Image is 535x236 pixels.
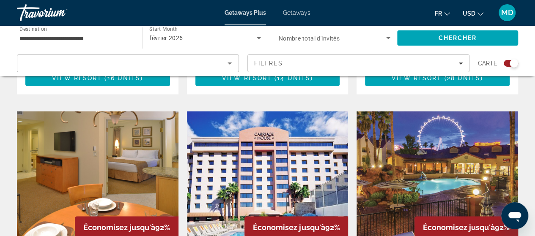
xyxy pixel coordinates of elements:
[24,58,232,68] mat-select: Sort by
[435,7,450,19] button: Change language
[247,54,469,72] button: Filters
[149,35,183,41] span: février 2026
[463,7,483,19] button: Change currency
[222,75,272,81] span: View Resort
[254,60,283,67] span: Filtres
[447,75,480,81] span: 28 units
[253,222,325,231] span: Économisez jusqu'à
[195,71,340,86] button: View Resort(14 units)
[397,30,518,46] button: Search
[283,9,310,16] a: Getaways
[279,35,340,42] span: Nombre total d'invités
[17,2,102,24] a: Travorium
[496,4,518,22] button: User Menu
[392,75,442,81] span: View Resort
[83,222,155,231] span: Économisez jusqu'à
[277,75,310,81] span: 14 units
[463,10,475,17] span: USD
[102,75,143,81] span: ( )
[19,33,131,43] input: Select destination
[149,26,178,32] span: Start Month
[107,75,141,81] span: 16 units
[25,71,170,86] button: View Resort(16 units)
[423,222,495,231] span: Économisez jusqu'à
[442,75,483,81] span: ( )
[435,10,442,17] span: fr
[501,202,528,229] iframe: Bouton de lancement de la fenêtre de messagerie
[365,71,510,86] button: View Resort(28 units)
[272,75,313,81] span: ( )
[438,35,477,41] span: Chercher
[225,9,266,16] a: Getaways Plus
[501,8,513,17] span: MD
[19,26,47,32] span: Destination
[478,57,497,69] span: Carte
[52,75,102,81] span: View Resort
